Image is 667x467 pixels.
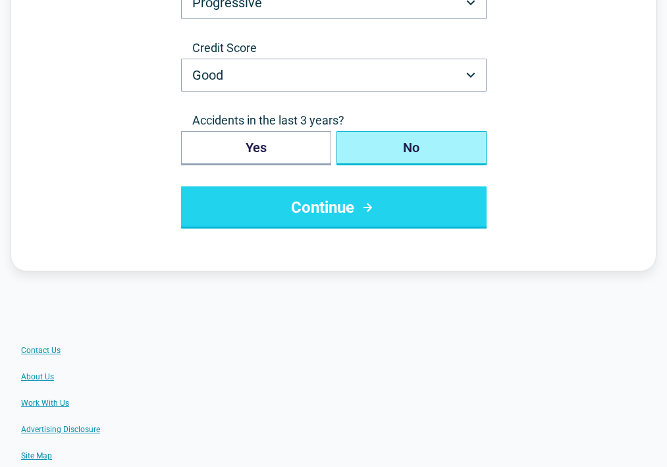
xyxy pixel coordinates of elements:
[181,131,331,165] button: Yes
[21,451,52,461] a: Site Map
[181,40,487,56] label: Credit Score
[21,345,61,356] a: Contact Us
[181,113,487,128] span: Accidents in the last 3 years?
[21,398,69,408] a: Work With Us
[21,424,100,435] a: Advertising Disclosure
[336,131,487,165] button: No
[21,371,54,382] a: About Us
[181,186,487,229] button: Continue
